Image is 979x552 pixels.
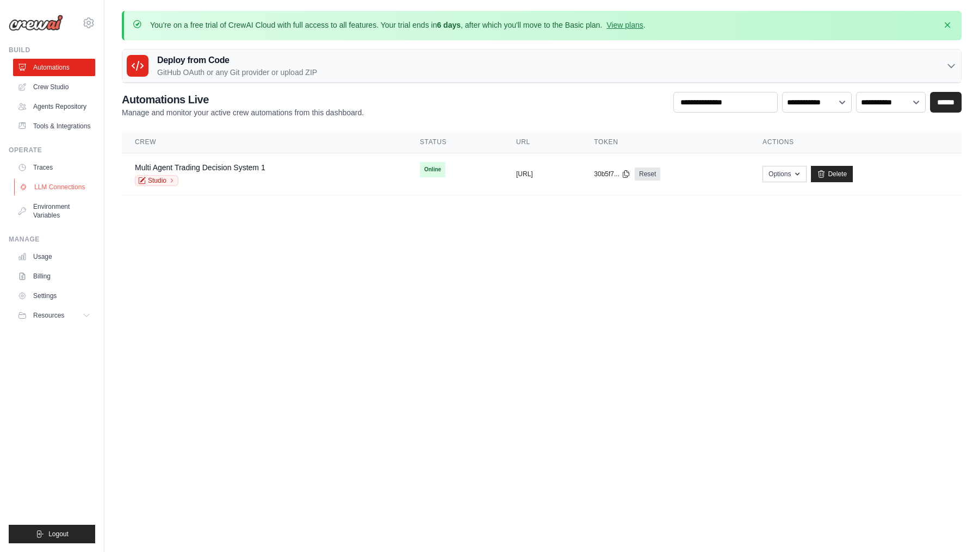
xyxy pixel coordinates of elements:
th: Status [407,131,503,153]
p: You're on a free trial of CrewAI Cloud with full access to all features. Your trial ends in , aft... [150,20,646,30]
img: Logo [9,15,63,31]
th: Token [581,131,749,153]
th: Actions [749,131,962,153]
a: Automations [13,59,95,76]
a: Environment Variables [13,198,95,224]
div: Build [9,46,95,54]
a: Traces [13,159,95,176]
button: Logout [9,525,95,543]
button: Resources [13,307,95,324]
h3: Deploy from Code [157,54,317,67]
a: Studio [135,175,178,186]
a: Reset [635,168,660,181]
span: Resources [33,311,64,320]
button: 30b5f7... [594,170,630,178]
strong: 6 days [437,21,461,29]
a: Agents Repository [13,98,95,115]
div: Operate [9,146,95,154]
a: View plans [606,21,643,29]
th: Crew [122,131,407,153]
a: Delete [811,166,853,182]
a: Billing [13,268,95,285]
th: URL [503,131,581,153]
p: Manage and monitor your active crew automations from this dashboard. [122,107,364,118]
a: Tools & Integrations [13,117,95,135]
a: Multi Agent Trading Decision System 1 [135,163,265,172]
iframe: Chat Widget [925,500,979,552]
p: GitHub OAuth or any Git provider or upload ZIP [157,67,317,78]
span: Online [420,162,445,177]
span: Logout [48,530,69,538]
a: Settings [13,287,95,305]
button: Options [763,166,807,182]
a: LLM Connections [14,178,96,196]
a: Usage [13,248,95,265]
div: Manage [9,235,95,244]
a: Crew Studio [13,78,95,96]
h2: Automations Live [122,92,364,107]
